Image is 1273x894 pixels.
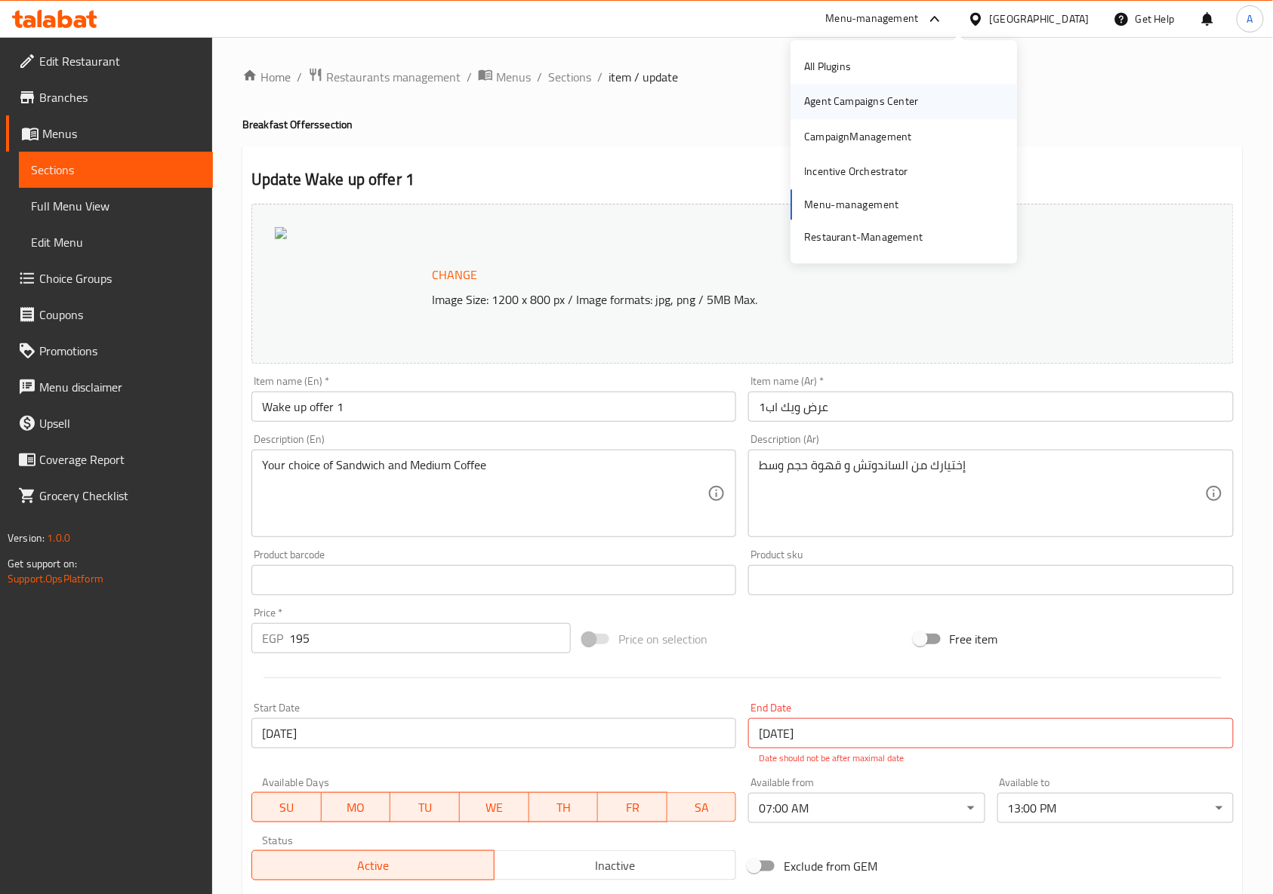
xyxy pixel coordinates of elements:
a: Full Menu View [19,188,213,224]
span: Version: [8,528,45,548]
a: Edit Menu [19,224,213,260]
a: Edit Restaurant [6,43,213,79]
p: Date should not be after maximal date [759,751,1222,765]
span: FR [604,797,661,819]
a: Branches [6,79,213,115]
img: 774E4DEF46F620904DA9222C32523C5B [275,227,287,239]
span: Price on selection [618,630,707,648]
span: Sections [31,161,201,179]
span: Restaurants management [326,68,461,86]
span: Get support on: [8,554,77,573]
p: Image Size: 1200 x 800 px / Image formats: jpg, png / 5MB Max. [426,290,1127,309]
span: SU [258,797,316,819]
button: TH [529,792,599,822]
input: Please enter product sku [748,565,1233,595]
input: Enter name En [251,392,736,422]
button: FR [598,792,667,822]
span: TU [396,797,454,819]
input: Enter name Ar [748,392,1233,422]
a: Choice Groups [6,260,213,296]
a: Coupons [6,296,213,333]
a: Coverage Report [6,441,213,478]
span: 1.0.0 [47,528,70,548]
li: / [597,68,603,86]
div: CampaignManagement [804,128,912,145]
span: SA [673,797,731,819]
span: A [1247,11,1253,27]
span: Grocery Checklist [39,487,201,505]
span: Menus [42,124,201,143]
span: Promotions [39,342,201,360]
button: MO [322,792,391,822]
span: Menus [496,68,531,86]
div: All Plugins [804,58,851,75]
span: Edit Restaurant [39,52,201,70]
span: Exclude from GEM [784,857,877,875]
input: Please enter product barcode [251,565,736,595]
textarea: إختيارك من الساندوتش و قهوة حجم وسط [759,458,1204,530]
span: Full Menu View [31,197,201,215]
a: Menu disclaimer [6,369,213,405]
a: Sections [548,68,591,86]
h2: Update Wake up offer 1 [251,168,1234,191]
button: Active [251,850,495,880]
span: Active [258,855,489,877]
div: Agent Campaigns Center [804,94,918,110]
span: item / update [609,68,678,86]
button: SU [251,792,322,822]
span: Branches [39,88,201,106]
div: Menu-management [826,10,919,28]
input: Please enter price [289,623,571,653]
div: 13:00 PM [997,793,1234,823]
a: Promotions [6,333,213,369]
a: Restaurants management [308,67,461,87]
li: / [467,68,472,86]
span: Upsell [39,414,201,432]
li: / [297,68,302,86]
button: TU [390,792,460,822]
a: Support.OpsPlatform [8,569,103,588]
p: EGP [262,629,283,647]
span: Coupons [39,306,201,324]
a: Sections [19,152,213,188]
span: Choice Groups [39,269,201,287]
a: Home [242,68,291,86]
div: [GEOGRAPHIC_DATA] [990,11,1090,27]
span: Coverage Report [39,450,201,469]
span: Change [432,264,477,286]
a: Upsell [6,405,213,441]
button: Inactive [494,850,737,880]
button: SA [667,792,737,822]
h4: Breakfast Offers section [242,117,1243,132]
span: Edit Menu [31,233,201,251]
nav: breadcrumb [242,67,1243,87]
a: Grocery Checklist [6,478,213,514]
span: Inactive [501,855,731,877]
span: TH [535,797,593,819]
div: Incentive Orchestrator [804,164,908,180]
div: 07:00 AM [748,793,985,823]
li: / [537,68,542,86]
span: Menu disclaimer [39,378,201,396]
span: WE [466,797,523,819]
textarea: Your choice of Sandwich and Medium Coffee [262,458,707,530]
a: Menus [6,115,213,152]
span: MO [328,797,385,819]
span: Free item [950,630,998,648]
div: Restaurant-Management [804,229,923,245]
button: WE [460,792,529,822]
button: Change [426,260,483,290]
a: Menus [478,67,531,87]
